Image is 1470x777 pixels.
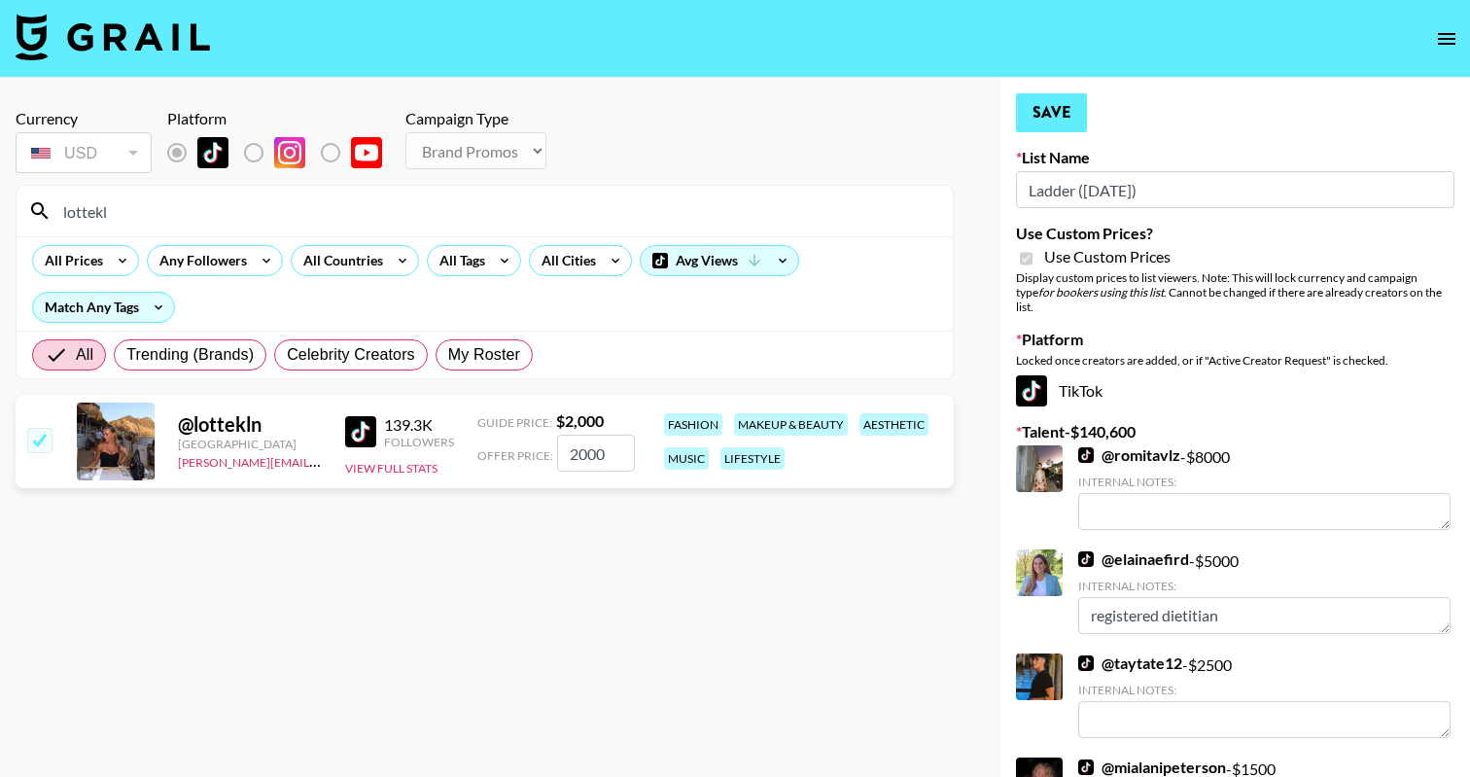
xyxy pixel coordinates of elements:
[167,132,398,173] div: List locked to TikTok.
[1078,579,1451,593] div: Internal Notes:
[1078,445,1451,530] div: - $ 8000
[148,246,251,275] div: Any Followers
[1078,655,1094,671] img: TikTok
[178,437,322,451] div: [GEOGRAPHIC_DATA]
[1078,597,1451,634] textarea: registered dietitian
[477,448,553,463] span: Offer Price:
[720,447,785,470] div: lifestyle
[1044,247,1171,266] span: Use Custom Prices
[530,246,600,275] div: All Cities
[1016,375,1047,406] img: TikTok
[664,447,709,470] div: music
[1078,758,1226,777] a: @mialanipeterson
[1016,270,1454,314] div: Display custom prices to list viewers. Note: This will lock currency and campaign type . Cannot b...
[178,412,322,437] div: @ lottekln
[557,435,635,472] input: 2,000
[1078,653,1451,738] div: - $ 2500
[1078,683,1451,697] div: Internal Notes:
[345,416,376,447] img: TikTok
[1078,475,1451,489] div: Internal Notes:
[384,415,454,435] div: 139.3K
[19,136,148,170] div: USD
[1078,759,1094,775] img: TikTok
[1038,285,1164,300] em: for bookers using this list
[556,411,604,430] strong: $ 2,000
[287,343,415,367] span: Celebrity Creators
[167,109,398,128] div: Platform
[405,109,546,128] div: Campaign Type
[1016,375,1454,406] div: TikTok
[197,137,228,168] img: TikTok
[178,451,466,470] a: [PERSON_NAME][EMAIL_ADDRESS][DOMAIN_NAME]
[76,343,93,367] span: All
[859,413,928,436] div: aesthetic
[345,461,437,476] button: View Full Stats
[1016,422,1454,441] label: Talent - $ 140,600
[1078,549,1189,569] a: @elainaefird
[448,343,520,367] span: My Roster
[641,246,798,275] div: Avg Views
[1427,19,1466,58] button: open drawer
[1016,330,1454,349] label: Platform
[33,246,107,275] div: All Prices
[126,343,254,367] span: Trending (Brands)
[1078,653,1182,673] a: @taytate12
[1078,445,1180,465] a: @romitavlz
[1016,93,1087,132] button: Save
[1016,148,1454,167] label: List Name
[351,137,382,168] img: YouTube
[664,413,722,436] div: fashion
[16,128,152,177] div: Currency is locked to USD
[477,415,552,430] span: Guide Price:
[428,246,489,275] div: All Tags
[384,435,454,449] div: Followers
[292,246,387,275] div: All Countries
[16,109,152,128] div: Currency
[1016,224,1454,243] label: Use Custom Prices?
[274,137,305,168] img: Instagram
[1078,447,1094,463] img: TikTok
[1078,551,1094,567] img: TikTok
[1016,353,1454,368] div: Locked once creators are added, or if "Active Creator Request" is checked.
[1078,549,1451,634] div: - $ 5000
[33,293,174,322] div: Match Any Tags
[16,14,210,60] img: Grail Talent
[52,195,941,227] input: Search by User Name
[734,413,848,436] div: makeup & beauty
